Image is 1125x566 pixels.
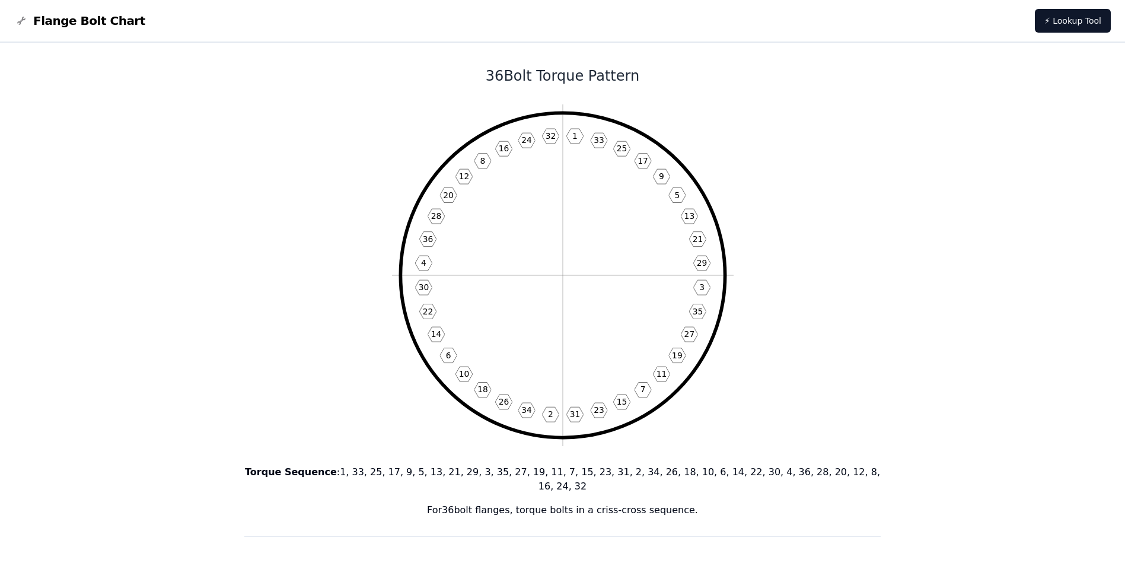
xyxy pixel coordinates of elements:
[640,384,645,394] text: 7
[443,190,454,200] text: 20
[594,135,604,145] text: 33
[572,131,578,141] text: 1
[545,131,556,141] text: 32
[14,14,28,28] img: Flange Bolt Chart Logo
[569,409,580,419] text: 31
[674,190,680,200] text: 5
[477,384,488,394] text: 18
[418,282,429,292] text: 30
[480,156,485,166] text: 8
[244,503,881,517] p: For 36 bolt flanges, torque bolts in a criss-cross sequence.
[594,405,604,415] text: 23
[699,282,705,292] text: 3
[684,329,694,339] text: 27
[458,369,469,379] text: 10
[692,234,703,244] text: 21
[14,12,145,29] a: Flange Bolt Chart LogoFlange Bolt Chart
[696,258,707,268] text: 29
[672,351,683,360] text: 19
[445,351,451,360] text: 6
[244,66,881,85] h1: 36 Bolt Torque Pattern
[498,144,509,153] text: 16
[245,466,337,478] b: Torque Sequence
[498,397,509,406] text: 26
[616,397,627,406] text: 15
[692,307,703,316] text: 35
[1035,9,1111,33] a: ⚡ Lookup Tool
[684,211,694,221] text: 13
[656,369,667,379] text: 11
[659,171,664,181] text: 9
[33,12,145,29] span: Flange Bolt Chart
[616,144,627,153] text: 25
[421,258,426,268] text: 4
[431,329,441,339] text: 14
[521,405,532,415] text: 34
[521,135,532,145] text: 24
[431,211,441,221] text: 28
[638,156,648,166] text: 17
[548,409,553,419] text: 2
[244,465,881,494] p: : 1, 33, 25, 17, 9, 5, 13, 21, 29, 3, 35, 27, 19, 11, 7, 15, 23, 31, 2, 34, 26, 18, 10, 6, 14, 22...
[458,171,469,181] text: 12
[422,234,433,244] text: 36
[422,307,433,316] text: 22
